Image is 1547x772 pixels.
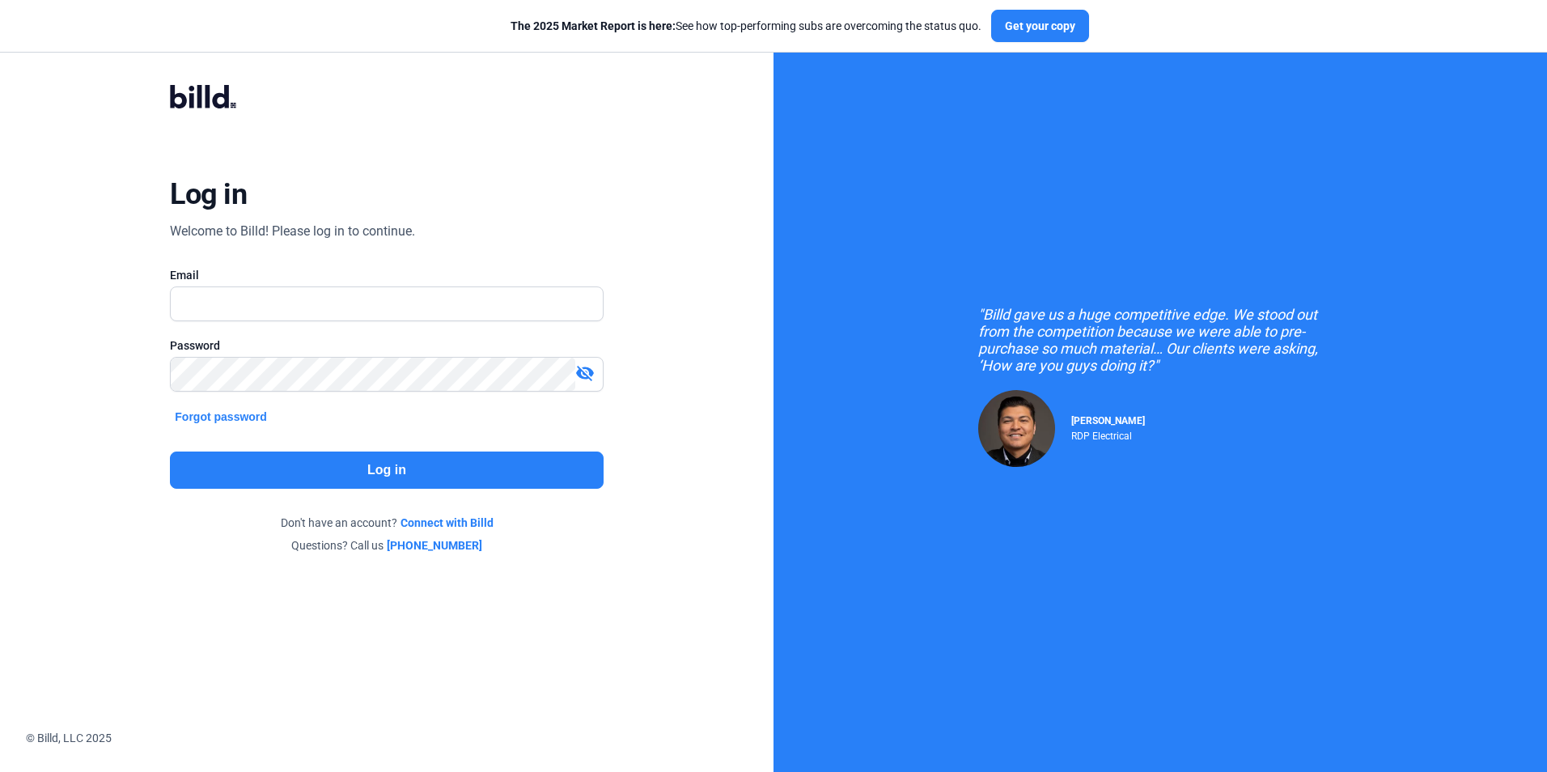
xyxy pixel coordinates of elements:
div: Questions? Call us [170,537,603,554]
a: [PHONE_NUMBER] [387,537,482,554]
button: Get your copy [991,10,1089,42]
button: Log in [170,452,603,489]
div: "Billd gave us a huge competitive edge. We stood out from the competition because we were able to... [978,306,1342,374]
mat-icon: visibility_off [575,363,595,383]
a: Connect with Billd [401,515,494,531]
div: See how top-performing subs are overcoming the status quo. [511,18,981,34]
div: Email [170,267,603,283]
span: [PERSON_NAME] [1071,415,1145,426]
button: Forgot password [170,408,272,426]
div: Don't have an account? [170,515,603,531]
div: RDP Electrical [1071,426,1145,442]
span: The 2025 Market Report is here: [511,19,676,32]
div: Password [170,337,603,354]
img: Raul Pacheco [978,390,1055,467]
div: Log in [170,176,247,212]
div: Welcome to Billd! Please log in to continue. [170,222,415,241]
